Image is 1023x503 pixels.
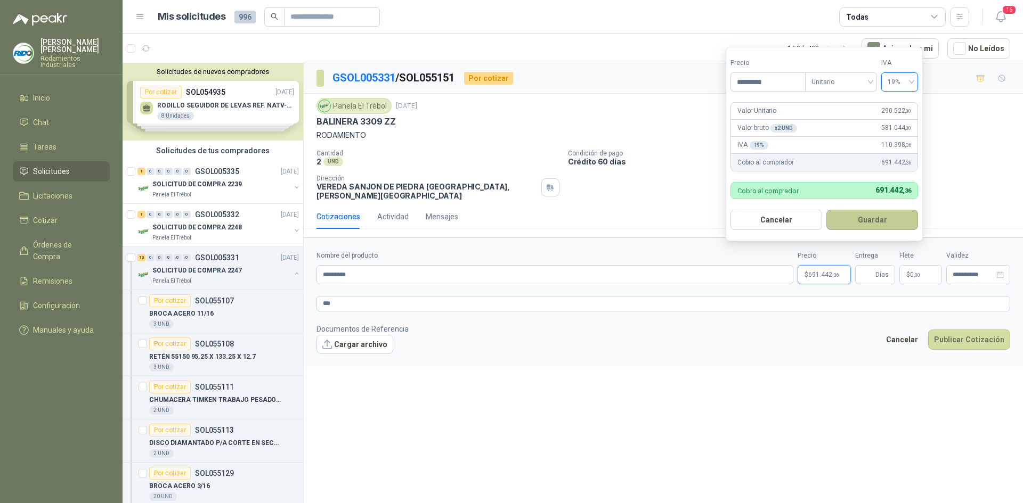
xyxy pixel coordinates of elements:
button: 16 [991,7,1010,27]
div: 2 UND [149,449,174,458]
a: Por cotizarSOL055113DISCO DIAMANTADO P/A CORTE EN SECO 4"2 UND [123,419,303,463]
p: Rodamientos Industriales [40,55,110,68]
p: $691.442,36 [798,265,851,284]
div: 0 [147,211,155,218]
div: 2 UND [149,406,174,415]
p: SOL055129 [195,469,234,477]
a: 13 0 0 0 0 0 GSOL005331[DATE] Company LogoSOLICITUD DE COMPRA 2247Panela El Trébol [137,251,301,285]
span: 19% [888,74,912,90]
span: 691.442 [808,271,839,278]
div: Por cotizar [149,294,191,307]
div: 0 [165,254,173,261]
div: 0 [156,211,164,218]
span: ,00 [914,272,920,278]
div: Todas [846,11,868,23]
img: Company Logo [13,43,34,63]
span: Inicio [33,92,50,104]
div: 0 [165,211,173,218]
span: 581.044 [881,123,911,133]
div: Actividad [377,211,409,222]
p: Cobro al comprador [737,158,793,168]
span: 691.442 [881,158,911,168]
p: 2 [316,157,321,166]
p: Crédito 60 días [568,157,1019,166]
div: 3 UND [149,320,174,328]
button: Solicitudes de nuevos compradores [127,68,299,76]
label: Entrega [855,251,895,261]
a: Solicitudes [13,161,110,182]
a: Por cotizarSOL055108RETÉN 55150 95.25 X 133.25 X 12.73 UND [123,333,303,376]
p: [DATE] [281,253,299,263]
p: VEREDA SANJON DE PIEDRA [GEOGRAPHIC_DATA] , [PERSON_NAME][GEOGRAPHIC_DATA] [316,182,537,200]
div: 19 % [750,141,769,150]
span: 110.398 [881,140,911,150]
label: IVA [881,58,918,68]
span: Manuales y ayuda [33,324,94,336]
label: Flete [899,251,942,261]
span: Unitario [811,74,871,90]
a: Por cotizarSOL055111CHUMACERA TIMKEN TRABAJO PESADO 2"7/16 4 HUECOS2 UND [123,376,303,419]
a: 1 0 0 0 0 0 GSOL005335[DATE] Company LogoSOLICITUD DE COMPRA 2239Panela El Trébol [137,165,301,199]
label: Precio [798,251,851,261]
p: [DATE] [281,210,299,220]
p: Documentos de Referencia [316,323,409,335]
div: 0 [174,254,182,261]
p: Dirección [316,175,537,182]
p: [DATE] [281,167,299,177]
div: 0 [183,168,191,175]
span: ,00 [905,125,911,131]
span: ,36 [905,160,911,166]
div: 0 [174,211,182,218]
p: $ 0,00 [899,265,942,284]
a: Remisiones [13,271,110,291]
button: Guardar [826,210,918,230]
p: GSOL005331 [195,254,239,261]
span: Órdenes de Compra [33,239,100,262]
p: BALINERA 3309 ZZ [316,116,396,127]
button: Asignado a mi [862,38,939,59]
p: CHUMACERA TIMKEN TRABAJO PESADO 2"7/16 4 HUECOS [149,395,282,405]
p: SOLICITUD DE COMPRA 2247 [152,266,242,276]
div: Por cotizar [149,467,191,480]
p: SOL055111 [195,383,234,391]
img: Company Logo [319,100,330,112]
span: 290.522 [881,106,911,116]
p: BROCA ACERO 11/16 [149,309,214,319]
p: GSOL005332 [195,211,239,218]
div: Solicitudes de tus compradores [123,141,303,161]
a: Tareas [13,137,110,157]
p: SOLICITUD DE COMPRA 2248 [152,222,242,233]
label: Validez [946,251,1010,261]
img: Company Logo [137,225,150,238]
div: 0 [183,254,191,261]
p: SOL055107 [195,297,234,304]
span: 0 [910,271,920,278]
p: RODAMIENTO [316,129,1010,141]
a: Chat [13,112,110,133]
span: search [271,13,278,20]
a: Inicio [13,88,110,108]
div: x 2 UND [770,124,797,133]
p: [PERSON_NAME] [PERSON_NAME] [40,38,110,53]
p: [DATE] [396,101,417,111]
div: 13 [137,254,145,261]
div: Panela El Trébol [316,98,392,114]
span: Tareas [33,141,56,153]
p: Cantidad [316,150,559,157]
a: Órdenes de Compra [13,235,110,267]
div: 0 [156,168,164,175]
div: 0 [174,168,182,175]
a: Por cotizarSOL055107BROCA ACERO 11/163 UND [123,290,303,333]
span: 996 [234,11,256,23]
button: Cancelar [880,329,924,350]
span: Licitaciones [33,190,72,202]
a: Manuales y ayuda [13,320,110,340]
span: Cotizar [33,215,58,226]
span: 691.442 [875,186,911,194]
p: / SOL055151 [332,70,456,86]
label: Nombre del producto [316,251,793,261]
a: Licitaciones [13,186,110,206]
div: Por cotizar [464,72,513,85]
p: SOL055113 [195,426,234,434]
div: 0 [147,254,155,261]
